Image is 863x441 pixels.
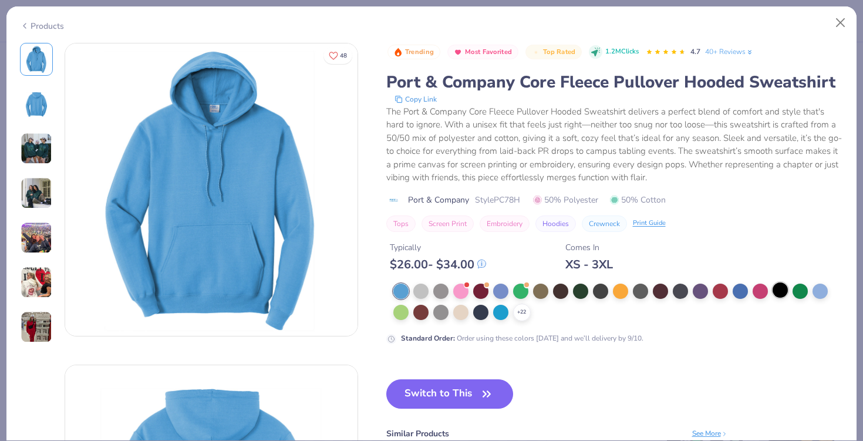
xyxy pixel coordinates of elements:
[535,216,576,232] button: Hoodies
[633,218,666,228] div: Print Guide
[465,49,512,55] span: Most Favorited
[20,20,64,32] div: Products
[582,216,627,232] button: Crewneck
[475,194,520,206] span: Style PC78H
[386,105,844,184] div: The Port & Company Core Fleece Pullover Hooded Sweatshirt delivers a perfect blend of comfort and...
[646,43,686,62] div: 4.7 Stars
[386,427,449,440] div: Similar Products
[386,71,844,93] div: Port & Company Core Fleece Pullover Hooded Sweatshirt
[690,47,700,56] span: 4.7
[533,194,598,206] span: 50% Polyester
[610,194,666,206] span: 50% Cotton
[386,379,514,409] button: Switch to This
[391,93,440,105] button: copy to clipboard
[517,308,526,317] span: + 22
[830,12,852,34] button: Close
[565,257,613,272] div: XS - 3XL
[401,334,455,343] strong: Standard Order :
[340,53,347,59] span: 48
[21,222,52,254] img: User generated content
[323,47,352,64] button: Like
[390,241,486,254] div: Typically
[447,45,518,60] button: Badge Button
[408,194,469,206] span: Port & Company
[605,47,639,57] span: 1.2M Clicks
[422,216,474,232] button: Screen Print
[405,49,434,55] span: Trending
[401,333,643,344] div: Order using these colors [DATE] and we’ll delivery by 9/10.
[393,48,403,57] img: Trending sort
[453,48,463,57] img: Most Favorited sort
[480,216,530,232] button: Embroidery
[543,49,576,55] span: Top Rated
[565,241,613,254] div: Comes In
[21,311,52,343] img: User generated content
[386,216,416,232] button: Tops
[705,46,754,57] a: 40+ Reviews
[21,133,52,164] img: User generated content
[692,428,728,439] div: See More
[65,43,358,336] img: Front
[390,257,486,272] div: $ 26.00 - $ 34.00
[21,267,52,298] img: User generated content
[525,45,582,60] button: Badge Button
[22,90,50,118] img: Back
[21,177,52,209] img: User generated content
[386,196,402,205] img: brand logo
[22,45,50,73] img: Front
[387,45,440,60] button: Badge Button
[531,48,541,57] img: Top Rated sort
